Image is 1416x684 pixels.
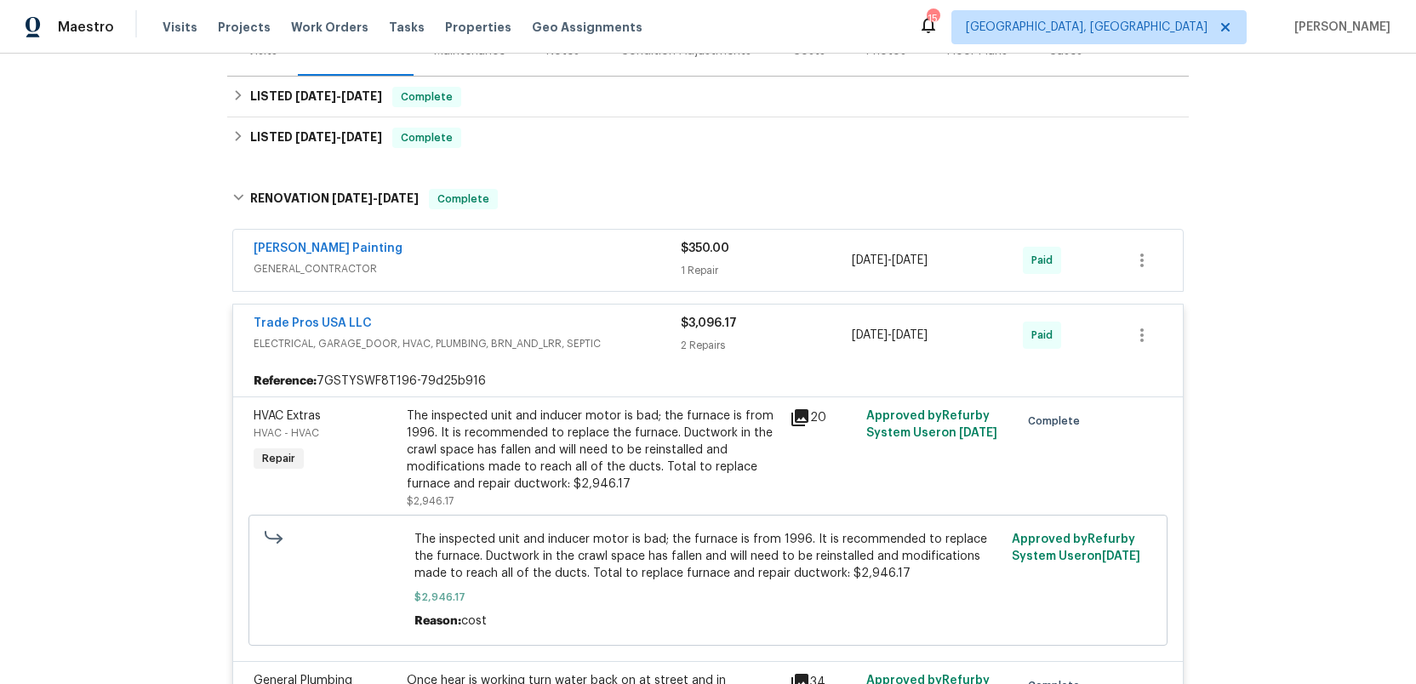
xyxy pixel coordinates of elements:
div: 7GSTYSWF8T196-79d25b916 [233,366,1183,396]
span: - [332,192,419,204]
span: Geo Assignments [532,19,642,36]
div: LISTED [DATE]-[DATE]Complete [227,117,1189,158]
span: Reason: [414,615,461,627]
h6: LISTED [250,87,382,107]
span: ELECTRICAL, GARAGE_DOOR, HVAC, PLUMBING, BRN_AND_LRR, SEPTIC [254,335,681,352]
span: Complete [394,88,460,105]
span: [DATE] [295,90,336,102]
span: HVAC - HVAC [254,428,319,438]
div: 20 [790,408,856,428]
span: $2,946.17 [407,496,454,506]
div: LISTED [DATE]-[DATE]Complete [227,77,1189,117]
span: [GEOGRAPHIC_DATA], [GEOGRAPHIC_DATA] [966,19,1208,36]
span: Approved by Refurby System User on [1012,533,1140,562]
span: cost [461,615,487,627]
h6: LISTED [250,128,382,148]
h6: RENOVATION [250,189,419,209]
span: [DATE] [332,192,373,204]
a: [PERSON_NAME] Painting [254,242,403,254]
span: [DATE] [1102,550,1140,562]
span: [PERSON_NAME] [1288,19,1390,36]
div: 15 [927,10,939,27]
span: Paid [1031,252,1059,269]
div: 1 Repair [681,262,852,279]
span: $2,946.17 [414,589,1002,606]
span: [DATE] [295,131,336,143]
span: - [295,90,382,102]
span: Projects [218,19,271,36]
span: Complete [1028,413,1087,430]
span: Complete [431,191,496,208]
span: Work Orders [291,19,368,36]
span: Maestro [58,19,114,36]
span: $350.00 [681,242,729,254]
span: - [852,327,928,344]
b: Reference: [254,373,317,390]
span: GENERAL_CONTRACTOR [254,260,681,277]
div: The inspected unit and inducer motor is bad; the furnace is from 1996. It is recommended to repla... [407,408,779,493]
span: Paid [1031,327,1059,344]
span: - [295,131,382,143]
span: [DATE] [892,329,928,341]
span: [DATE] [341,131,382,143]
span: Complete [394,129,460,146]
span: [DATE] [959,427,997,439]
span: HVAC Extras [254,410,321,422]
span: Repair [255,450,302,467]
span: [DATE] [852,329,888,341]
span: $3,096.17 [681,317,737,329]
div: RENOVATION [DATE]-[DATE]Complete [227,172,1189,226]
span: [DATE] [852,254,888,266]
span: The inspected unit and inducer motor is bad; the furnace is from 1996. It is recommended to repla... [414,531,1002,582]
span: [DATE] [892,254,928,266]
a: Trade Pros USA LLC [254,317,372,329]
span: Properties [445,19,511,36]
span: [DATE] [378,192,419,204]
span: Approved by Refurby System User on [866,410,997,439]
span: [DATE] [341,90,382,102]
div: 2 Repairs [681,337,852,354]
span: - [852,252,928,269]
span: Visits [163,19,197,36]
span: Tasks [389,21,425,33]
